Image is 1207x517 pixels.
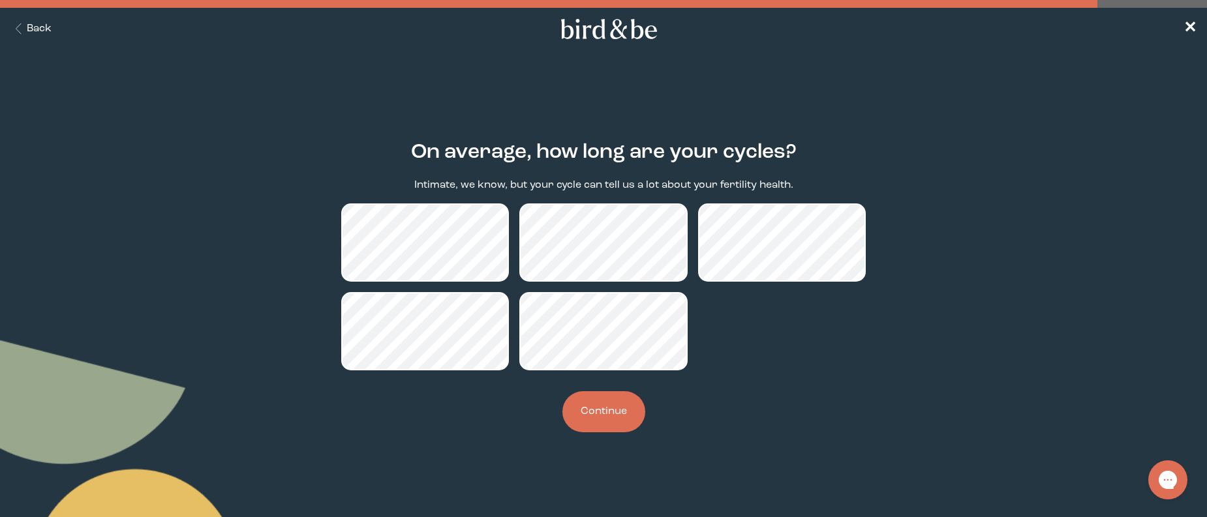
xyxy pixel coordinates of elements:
h2: On average, how long are your cycles? [411,138,797,168]
button: Back Button [10,22,52,37]
a: ✕ [1184,18,1197,40]
span: ✕ [1184,21,1197,37]
iframe: Gorgias live chat messenger [1142,456,1194,504]
button: Continue [562,391,645,432]
p: Intimate, we know, but your cycle can tell us a lot about your fertility health. [414,178,793,193]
